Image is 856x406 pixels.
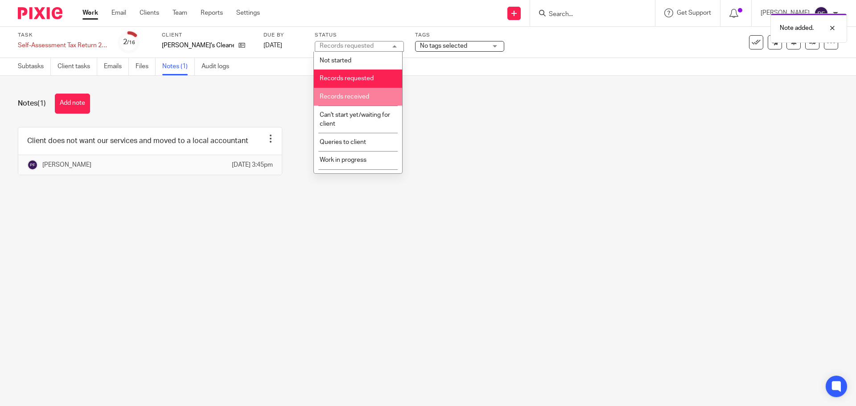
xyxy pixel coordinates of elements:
span: Not started [320,57,351,64]
a: Email [111,8,126,17]
button: Add note [55,94,90,114]
a: Work [82,8,98,17]
h1: Notes [18,99,46,108]
small: /16 [127,40,135,45]
a: Audit logs [202,58,236,75]
label: Status [315,32,404,39]
label: Tags [415,32,504,39]
span: Queries to client [320,139,366,145]
span: Can't start yet/waiting for client [320,112,390,127]
div: Self-Assessment Tax Return 2025 [18,41,107,50]
p: [DATE] 3:45pm [232,160,273,169]
a: Emails [104,58,129,75]
p: [PERSON_NAME]'s Cleaners [162,41,234,50]
a: Settings [236,8,260,17]
a: Files [136,58,156,75]
p: [PERSON_NAME] [42,160,91,169]
span: Records received [320,94,369,100]
span: (1) [37,100,46,107]
span: No tags selected [420,43,467,49]
img: svg%3E [27,160,38,170]
a: Subtasks [18,58,51,75]
a: Team [173,8,187,17]
a: Clients [140,8,159,17]
img: svg%3E [814,6,828,21]
a: Notes (1) [162,58,195,75]
label: Client [162,32,252,39]
span: Records requested [320,75,374,82]
span: [DATE] [263,42,282,49]
img: Pixie [18,7,62,19]
label: Task [18,32,107,39]
label: Due by [263,32,304,39]
a: Reports [201,8,223,17]
a: Client tasks [58,58,97,75]
div: Records requested [320,43,374,49]
p: Note added. [780,24,814,33]
span: Work in progress [320,157,366,163]
div: 2 [123,37,135,47]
